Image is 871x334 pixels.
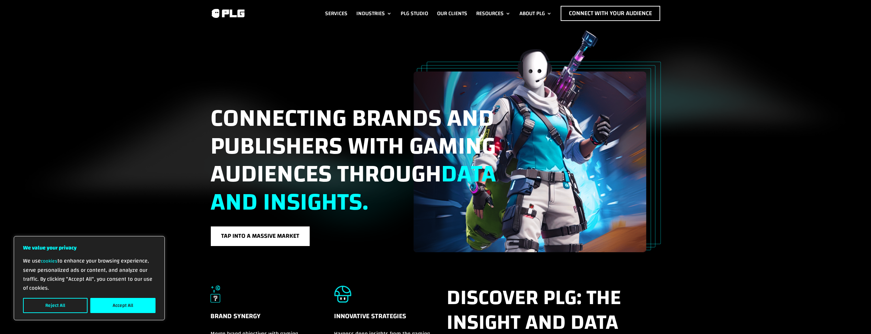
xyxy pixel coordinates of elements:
[476,6,511,21] a: Resources
[23,298,88,313] button: Reject All
[23,243,156,252] p: We value your privacy
[837,301,871,334] iframe: Chat Widget
[23,256,156,292] p: We use to enhance your browsing experience, serve personalized ads or content, and analyze our tr...
[210,151,496,224] span: data and insights.
[41,257,57,266] a: cookies
[437,6,467,21] a: Our Clients
[334,311,438,329] h5: Innovative Strategies
[210,226,310,246] a: Tap into a massive market
[401,6,428,21] a: PLG Studio
[519,6,552,21] a: About PLG
[14,236,165,320] div: We value your privacy
[356,6,392,21] a: Industries
[90,298,156,313] button: Accept All
[325,6,347,21] a: Services
[210,286,221,303] img: Brand Synergy
[210,311,310,329] h5: Brand Synergy
[561,6,660,21] a: Connect with Your Audience
[210,96,496,225] span: Connecting brands and publishers with gaming audiences through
